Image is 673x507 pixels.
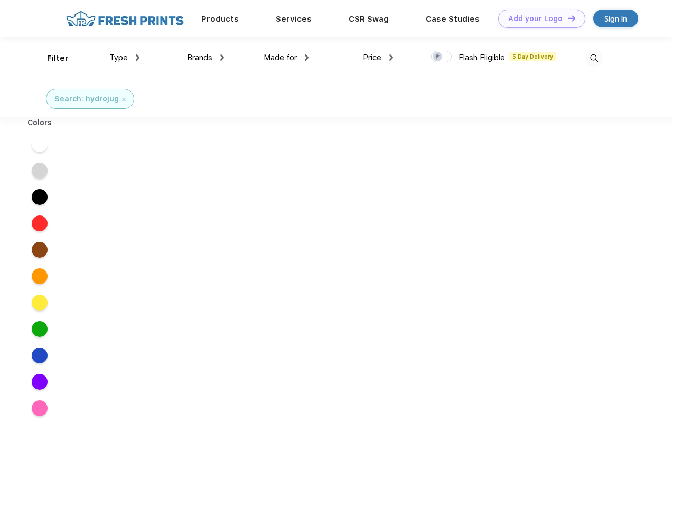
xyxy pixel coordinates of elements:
[604,13,627,25] div: Sign in
[509,52,556,61] span: 5 Day Delivery
[508,14,563,23] div: Add your Logo
[109,53,128,62] span: Type
[568,15,575,21] img: DT
[187,53,212,62] span: Brands
[201,14,239,24] a: Products
[585,50,603,67] img: desktop_search.svg
[54,93,119,105] div: Search: hydrojug
[136,54,139,61] img: dropdown.png
[220,54,224,61] img: dropdown.png
[264,53,297,62] span: Made for
[63,10,187,28] img: fo%20logo%202.webp
[122,98,126,101] img: filter_cancel.svg
[459,53,505,62] span: Flash Eligible
[593,10,638,27] a: Sign in
[305,54,309,61] img: dropdown.png
[20,117,60,128] div: Colors
[389,54,393,61] img: dropdown.png
[363,53,381,62] span: Price
[47,52,69,64] div: Filter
